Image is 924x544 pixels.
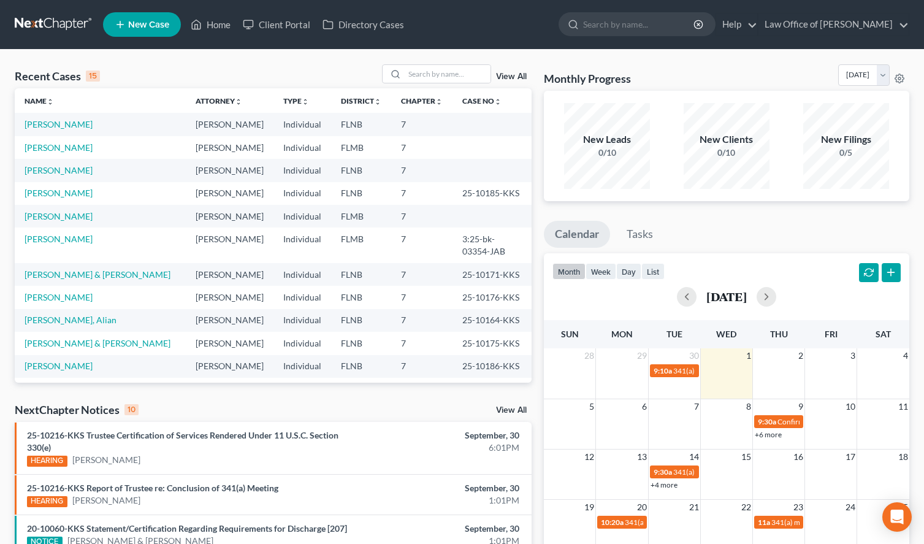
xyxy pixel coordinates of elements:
td: Individual [273,355,331,378]
a: Typeunfold_more [283,96,309,105]
span: 30 [688,348,700,363]
td: 7 [391,263,452,286]
span: 14 [688,450,700,464]
td: [PERSON_NAME] [186,159,273,182]
span: 17 [844,450,857,464]
td: Individual [273,263,331,286]
td: 25-10145-KKS [452,378,532,413]
a: Client Portal [237,13,316,36]
span: 12 [583,450,595,464]
td: 25-10176-KKS [452,286,532,308]
button: day [616,263,641,280]
span: 341(a) meeting for [PERSON_NAME] [771,518,890,527]
span: 29 [636,348,648,363]
span: 22 [740,500,752,515]
a: Law Office of [PERSON_NAME] [758,13,909,36]
div: 6:01PM [363,442,519,454]
td: 7 [391,332,452,354]
div: 0/10 [564,147,650,159]
span: 9:10a [654,366,672,375]
span: 9:30a [654,467,672,477]
span: 11 [897,399,909,414]
td: Individual [273,332,331,354]
td: 25-10164-KKS [452,309,532,332]
a: [PERSON_NAME] [72,454,140,466]
span: Confirmation hearing for [PERSON_NAME] [777,417,917,426]
td: [PERSON_NAME] [186,205,273,228]
span: 2 [797,348,804,363]
span: 9 [797,399,804,414]
a: +4 more [651,480,678,489]
span: 24 [844,500,857,515]
td: 25-10175-KKS [452,332,532,354]
span: 15 [740,450,752,464]
span: 10 [844,399,857,414]
td: 7 [391,228,452,262]
td: 7 [391,205,452,228]
td: Individual [273,182,331,205]
span: 3 [849,348,857,363]
span: 5 [588,399,595,414]
span: 16 [792,450,804,464]
td: Individual [273,378,331,413]
span: 21 [688,500,700,515]
span: 28 [583,348,595,363]
td: FLNB [331,378,391,413]
a: [PERSON_NAME] [25,361,93,371]
td: FLMB [331,136,391,159]
div: NextChapter Notices [15,402,139,417]
td: [PERSON_NAME] [186,263,273,286]
div: New Filings [803,132,889,147]
td: Individual [273,159,331,182]
div: September, 30 [363,429,519,442]
td: 7 [391,182,452,205]
td: FLNB [331,355,391,378]
span: Fri [825,329,838,339]
button: list [641,263,665,280]
td: 7 [391,113,452,136]
td: FLNB [331,309,391,332]
td: Individual [273,286,331,308]
span: 13 [636,450,648,464]
a: [PERSON_NAME] [25,119,93,129]
td: FLNB [331,286,391,308]
div: September, 30 [363,482,519,494]
div: 0/10 [684,147,769,159]
a: 25-10216-KKS Report of Trustee re: Conclusion of 341(a) Meeting [27,483,278,493]
span: Sun [561,329,579,339]
td: 7 [391,309,452,332]
span: 341(a) meeting for [PERSON_NAME] [625,518,743,527]
a: [PERSON_NAME] [25,292,93,302]
span: 10:20a [601,518,624,527]
button: week [586,263,616,280]
td: 7 [391,378,452,413]
td: 7 [391,355,452,378]
td: Individual [273,228,331,262]
h3: Monthly Progress [544,71,631,86]
div: Recent Cases [15,69,100,83]
a: [PERSON_NAME] & [PERSON_NAME] [25,338,170,348]
a: Districtunfold_more [341,96,381,105]
td: Individual [273,136,331,159]
a: Calendar [544,221,610,248]
td: 3:25-bk-03354-JAB [452,228,532,262]
td: 7 [391,286,452,308]
a: [PERSON_NAME] [25,188,93,198]
a: Tasks [616,221,664,248]
span: 9:30a [758,417,776,426]
a: 25-10216-KKS Trustee Certification of Services Rendered Under 11 U.S.C. Section 330(e) [27,430,338,453]
span: Mon [611,329,633,339]
span: 1 [745,348,752,363]
td: FLNB [331,182,391,205]
a: +6 more [755,430,782,439]
input: Search by name... [405,65,491,83]
button: month [552,263,586,280]
span: 6 [641,399,648,414]
td: 7 [391,159,452,182]
a: [PERSON_NAME], Alian [25,315,116,325]
td: [PERSON_NAME] [186,228,273,262]
td: FLMB [331,228,391,262]
span: 8 [745,399,752,414]
td: Individual [273,113,331,136]
td: [PERSON_NAME] [186,182,273,205]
